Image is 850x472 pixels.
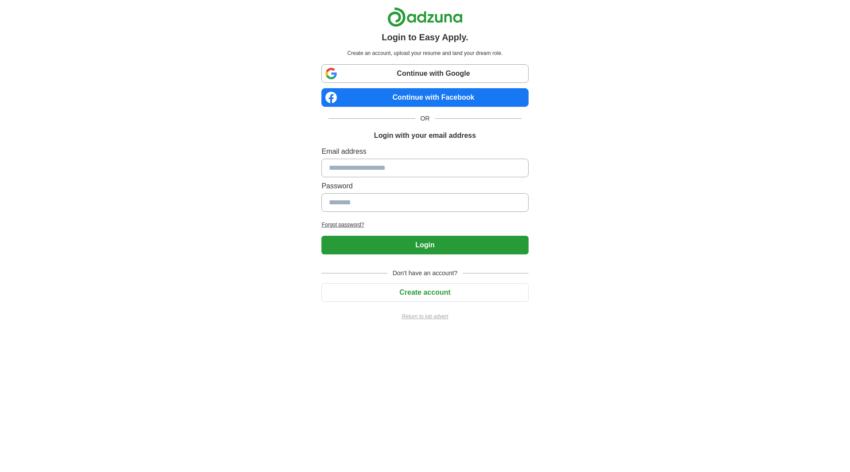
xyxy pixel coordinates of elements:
[374,130,476,141] h1: Login with your email address
[382,31,468,44] h1: Login to Easy Apply.
[321,289,528,296] a: Create account
[321,236,528,254] button: Login
[321,283,528,302] button: Create account
[321,221,528,229] a: Forgot password?
[321,312,528,320] a: Return to job advert
[321,64,528,83] a: Continue with Google
[321,181,528,191] label: Password
[387,269,463,278] span: Don't have an account?
[387,7,463,27] img: Adzuna logo
[321,146,528,157] label: Email address
[323,49,526,57] p: Create an account, upload your resume and land your dream role.
[415,114,435,123] span: OR
[321,88,528,107] a: Continue with Facebook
